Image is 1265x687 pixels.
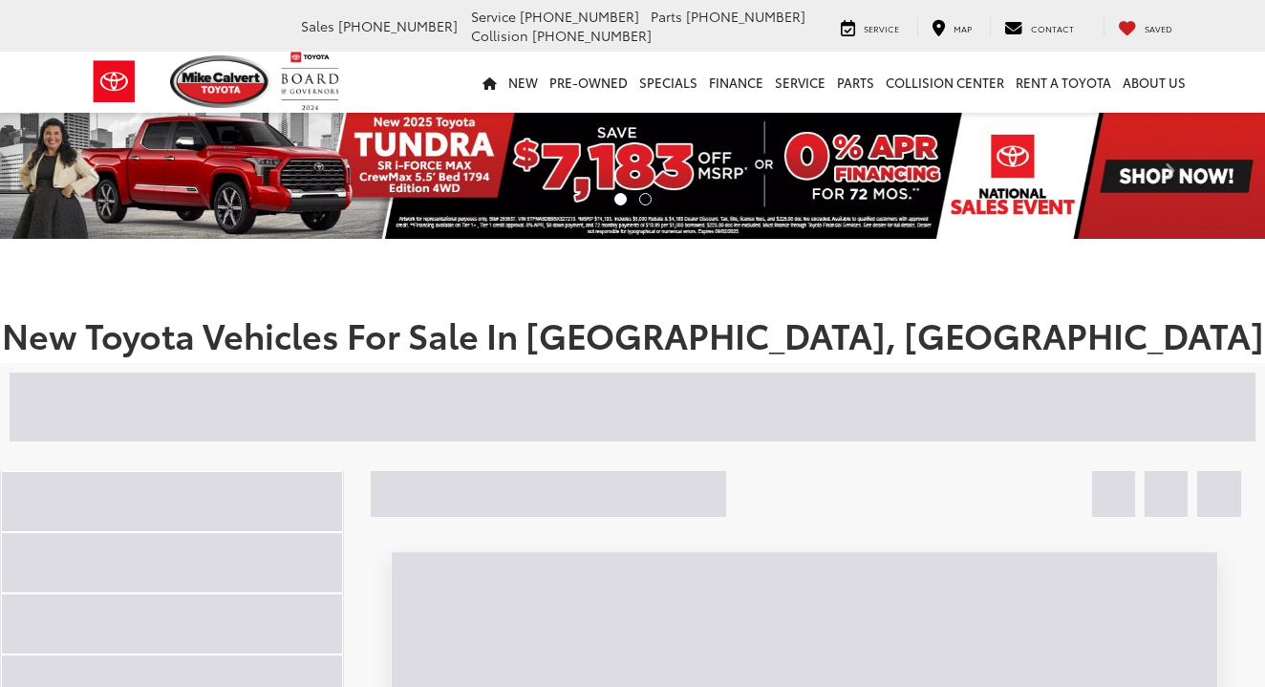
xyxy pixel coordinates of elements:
[1104,17,1187,36] a: My Saved Vehicles
[703,52,769,113] a: Finance
[301,16,334,35] span: Sales
[651,7,682,26] span: Parts
[477,52,503,113] a: Home
[532,26,652,45] span: [PHONE_NUMBER]
[917,17,986,36] a: Map
[1145,22,1172,34] span: Saved
[78,51,150,113] img: Toyota
[338,16,458,35] span: [PHONE_NUMBER]
[880,52,1010,113] a: Collision Center
[954,22,972,34] span: Map
[686,7,805,26] span: [PHONE_NUMBER]
[544,52,633,113] a: Pre-Owned
[520,7,639,26] span: [PHONE_NUMBER]
[1010,52,1117,113] a: Rent a Toyota
[864,22,899,34] span: Service
[990,17,1088,36] a: Contact
[826,17,913,36] a: Service
[1031,22,1074,34] span: Contact
[769,52,831,113] a: Service
[471,26,528,45] span: Collision
[633,52,703,113] a: Specials
[503,52,544,113] a: New
[170,55,271,108] img: Mike Calvert Toyota
[1117,52,1191,113] a: About Us
[471,7,516,26] span: Service
[831,52,880,113] a: Parts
